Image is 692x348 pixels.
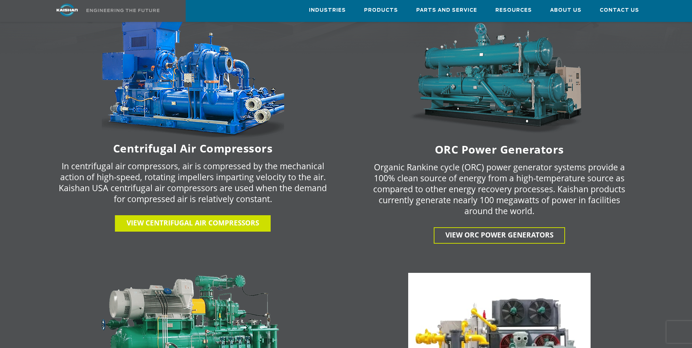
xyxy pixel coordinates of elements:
[550,0,581,20] a: About Us
[600,0,639,20] a: Contact Us
[102,18,284,140] img: machine
[127,218,259,228] span: View centrifugal air compressors
[408,18,591,141] img: machine
[434,227,565,244] a: View ORC Power Generators
[309,6,346,15] span: Industries
[59,161,327,204] p: In centrifugal air compressors, air is compressed by the mechanical action of high-speed, rotatin...
[445,230,553,240] span: View ORC Power Generators
[309,0,346,20] a: Industries
[365,162,634,216] p: Organic Rankine cycle (ORC) power generator systems provide a 100% clean source of energy from a ...
[86,9,159,12] img: Engineering the future
[40,4,94,16] img: kaishan logo
[44,144,342,153] h6: Centrifugal Air Compressors
[364,0,398,20] a: Products
[495,0,532,20] a: Resources
[351,145,648,154] h6: ORC Power Generators
[416,6,477,15] span: Parts and Service
[495,6,532,15] span: Resources
[416,0,477,20] a: Parts and Service
[364,6,398,15] span: Products
[550,6,581,15] span: About Us
[600,6,639,15] span: Contact Us
[115,215,271,232] a: View centrifugal air compressors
